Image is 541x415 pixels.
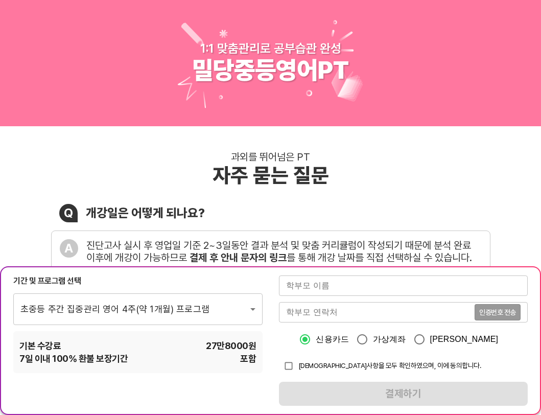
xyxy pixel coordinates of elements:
[86,205,205,220] div: 개강일은 어떻게 되나요?
[19,339,61,352] span: 기본 수강료
[60,239,78,258] div: A
[316,333,349,345] span: 신용카드
[206,339,256,352] span: 27만8000 원
[231,151,310,163] div: 과외를 뛰어넘은 PT
[279,302,475,322] input: 학부모 연락처를 입력해주세요
[59,204,78,222] div: Q
[430,333,499,345] span: [PERSON_NAME]
[190,251,287,264] b: 결제 후 안내 문자의 링크
[240,352,256,365] span: 포함
[19,352,128,365] span: 7 일 이내 100% 환불 보장기간
[298,361,481,370] span: [DEMOGRAPHIC_DATA]사항을 모두 확인하였으며, 이에 동의합니다.
[200,41,341,56] div: 1:1 맞춤관리로 공부습관 완성
[192,56,349,85] div: 밀당중등영어PT
[213,163,329,188] div: 자주 묻는 질문
[373,333,406,345] span: 가상계좌
[13,275,263,287] div: 기간 및 프로그램 선택
[13,293,263,325] div: 초중등 주간 집중관리 영어 4주(약 1개월) 프로그램
[279,275,528,296] input: 학부모 이름을 입력해주세요
[86,239,482,264] div: 진단고사 실시 후 영업일 기준 2~3일동안 결과 분석 및 맞춤 커리큘럼이 작성되기 때문에 분석 완료 이후에 개강이 가능하므로 를 통해 개강 날짜를 직접 선택하실 수 있습니다.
